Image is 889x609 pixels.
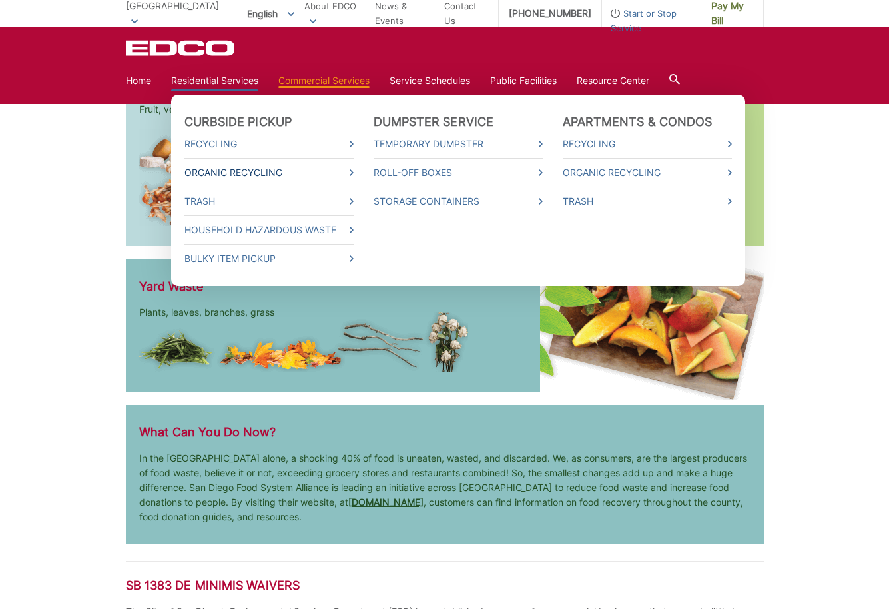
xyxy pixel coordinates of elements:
[184,165,354,180] a: Organic Recycling
[126,578,764,593] h2: SB 1383 De Minimis Waivers
[374,115,494,129] a: Dumpster Service
[563,165,732,180] a: Organic Recycling
[563,194,732,209] a: Trash
[139,312,468,372] img: Yard waste
[184,194,354,209] a: Trash
[139,129,473,226] img: Food scraps
[278,73,370,88] a: Commercial Services
[237,3,304,25] span: English
[139,305,527,320] p: Plants, leaves, branches, grass
[390,73,470,88] a: Service Schedules
[348,495,424,510] a: [DOMAIN_NAME]
[479,217,764,400] img: Papaya and orange fruit scraps
[139,279,527,294] h2: Yard Waste
[563,115,713,129] a: Apartments & Condos
[374,165,543,180] a: Roll-Off Boxes
[184,115,292,129] a: Curbside Pickup
[577,73,649,88] a: Resource Center
[126,73,151,88] a: Home
[563,137,732,151] a: Recycling
[184,223,354,237] a: Household Hazardous Waste
[184,251,354,266] a: Bulky Item Pickup
[126,40,236,56] a: EDCD logo. Return to the homepage.
[139,425,750,440] h2: What Can You Do Now?
[139,102,527,117] p: Fruit, vegetables, meat, bones, dairy, eggshells, prepared food
[490,73,557,88] a: Public Facilities
[171,73,258,88] a: Residential Services
[139,451,750,524] p: In the [GEOGRAPHIC_DATA] alone, a shocking 40% of food is uneaten, wasted, and discarded. We, as ...
[374,137,543,151] a: Temporary Dumpster
[184,137,354,151] a: Recycling
[374,194,543,209] a: Storage Containers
